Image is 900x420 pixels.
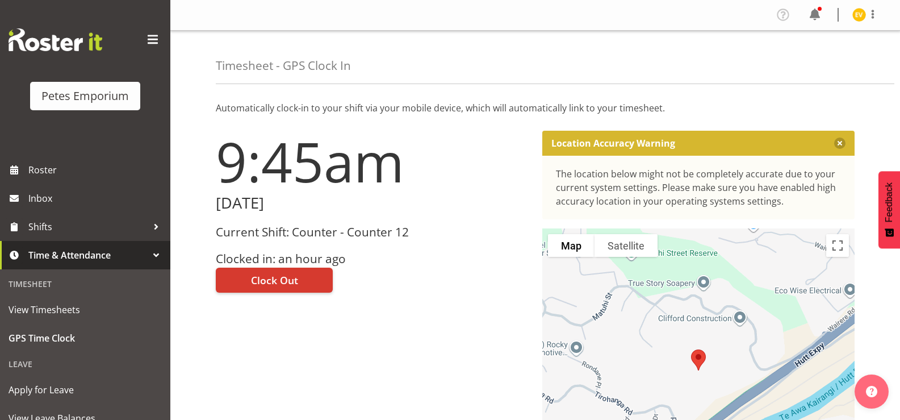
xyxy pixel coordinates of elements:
[3,272,168,296] div: Timesheet
[852,8,866,22] img: eva-vailini10223.jpg
[548,234,595,257] button: Show street map
[3,324,168,352] a: GPS Time Clock
[216,194,529,212] h2: [DATE]
[884,182,894,222] span: Feedback
[9,330,162,347] span: GPS Time Clock
[9,28,102,51] img: Rosterit website logo
[595,234,658,257] button: Show satellite imagery
[878,171,900,248] button: Feedback - Show survey
[9,301,162,318] span: View Timesheets
[9,381,162,398] span: Apply for Leave
[251,273,298,288] span: Clock Out
[216,101,855,115] p: Automatically clock-in to your shift via your mobile device, which will automatically link to you...
[866,386,877,397] img: help-xxl-2.png
[216,59,351,72] h4: Timesheet - GPS Clock In
[551,138,675,149] p: Location Accuracy Warning
[826,234,849,257] button: Toggle fullscreen view
[28,161,165,178] span: Roster
[216,252,529,265] h3: Clocked in: an hour ago
[556,167,842,208] div: The location below might not be completely accurate due to your current system settings. Please m...
[3,376,168,404] a: Apply for Leave
[216,131,529,192] h1: 9:45am
[216,226,529,239] h3: Current Shift: Counter - Counter 12
[834,138,845,149] button: Close message
[28,247,148,264] span: Time & Attendance
[28,190,165,207] span: Inbox
[3,296,168,324] a: View Timesheets
[3,352,168,376] div: Leave
[216,268,333,293] button: Clock Out
[41,88,129,105] div: Petes Emporium
[28,218,148,235] span: Shifts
